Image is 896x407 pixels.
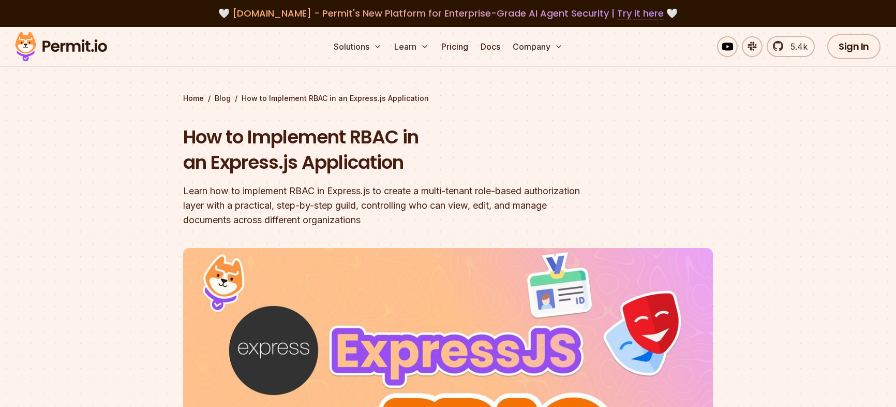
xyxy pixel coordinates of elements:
[183,93,713,104] div: / /
[784,40,808,53] span: 5.4k
[437,36,472,57] a: Pricing
[476,36,504,57] a: Docs
[183,93,204,104] a: Home
[330,36,386,57] button: Solutions
[183,184,580,227] div: Learn how to implement RBAC in Express.js to create a multi-tenant role-based authorization layer...
[767,36,815,57] a: 5.4k
[232,7,664,20] span: [DOMAIN_NAME] - Permit's New Platform for Enterprise-Grade AI Agent Security |
[25,6,871,21] div: 🤍 🤍
[215,93,231,104] a: Blog
[827,34,880,59] a: Sign In
[10,29,112,64] img: Permit logo
[183,124,580,176] h1: How to Implement RBAC in an Express.js Application
[390,36,433,57] button: Learn
[509,36,567,57] button: Company
[617,7,664,20] a: Try it here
